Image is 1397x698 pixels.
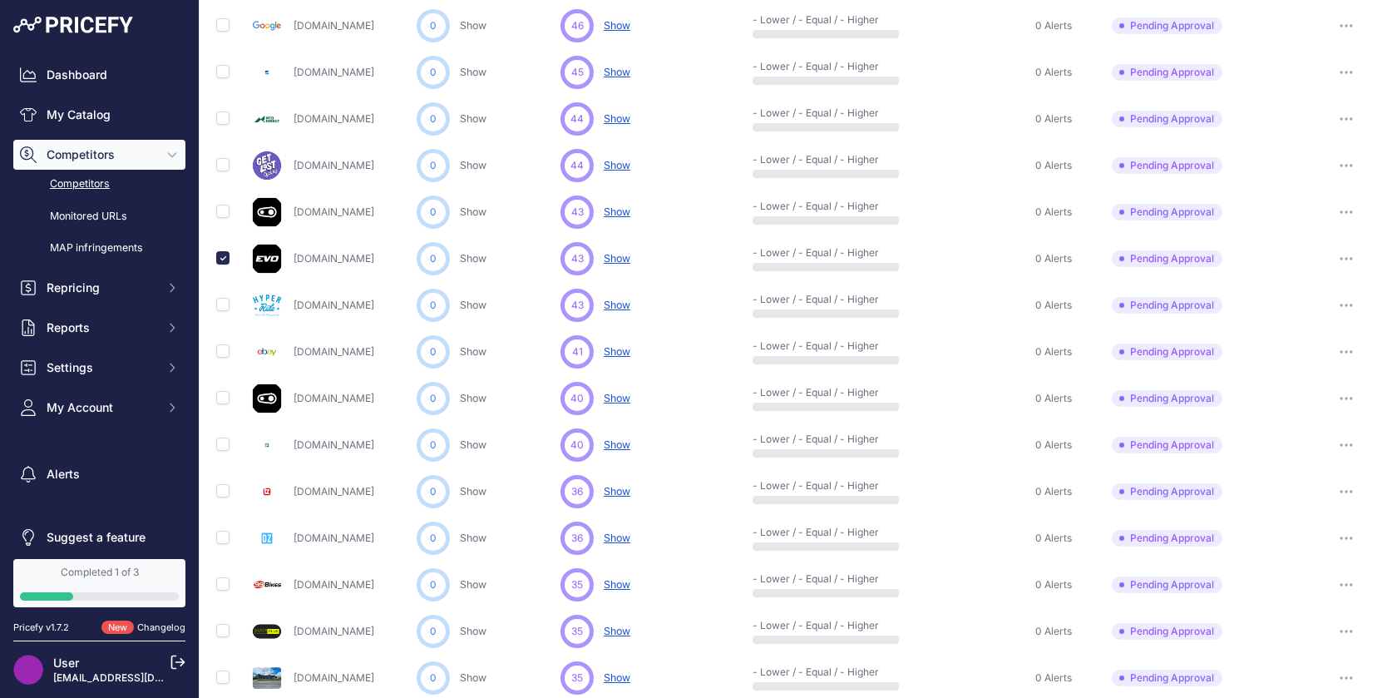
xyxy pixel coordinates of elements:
[1112,577,1222,593] span: Pending Approval
[604,205,630,218] span: Show
[1112,390,1222,407] span: Pending Approval
[294,438,374,451] a: [DOMAIN_NAME]
[571,65,584,80] span: 45
[460,66,486,78] a: Show
[604,625,630,637] span: Show
[294,578,374,591] a: [DOMAIN_NAME]
[1035,485,1072,498] span: 0 Alerts
[1112,670,1222,686] span: Pending Approval
[1112,17,1222,34] span: Pending Approval
[604,485,630,498] span: Show
[753,572,859,586] p: - Lower / - Equal / - Higher
[1035,19,1072,32] span: 0 Alerts
[604,299,630,311] span: Show
[460,252,486,265] a: Show
[294,345,374,358] a: [DOMAIN_NAME]
[1035,625,1072,638] span: 0 Alerts
[13,100,185,130] a: My Catalog
[13,234,185,263] a: MAP infringements
[430,531,437,546] span: 0
[1035,112,1072,126] span: 0 Alerts
[13,140,185,170] button: Competitors
[1112,623,1222,640] span: Pending Approval
[294,671,374,684] a: [DOMAIN_NAME]
[430,298,437,313] span: 0
[604,252,630,265] span: Show
[460,159,486,171] a: Show
[1035,252,1072,265] span: 0 Alerts
[571,484,583,499] span: 36
[47,280,155,296] span: Repricing
[460,625,486,637] a: Show
[604,112,630,125] span: Show
[570,111,584,126] span: 44
[137,621,185,633] a: Changelog
[1035,159,1072,172] span: 0 Alerts
[1035,532,1072,545] span: 0 Alerts
[1112,111,1222,127] span: Pending Approval
[753,13,859,27] p: - Lower / - Equal / - Higher
[13,202,185,231] a: Monitored URLs
[753,386,859,399] p: - Lower / - Equal / - Higher
[47,399,155,416] span: My Account
[1112,297,1222,314] span: Pending Approval
[101,621,134,635] span: New
[1112,64,1222,81] span: Pending Approval
[294,66,374,78] a: [DOMAIN_NAME]
[753,60,859,73] p: - Lower / - Equal / - Higher
[753,293,859,306] p: - Lower / - Equal / - Higher
[1035,299,1072,312] span: 0 Alerts
[460,392,486,404] a: Show
[430,438,437,453] span: 0
[460,578,486,591] a: Show
[570,158,584,173] span: 44
[604,19,630,32] span: Show
[753,339,859,353] p: - Lower / - Equal / - Higher
[604,578,630,591] span: Show
[604,671,630,684] span: Show
[571,531,583,546] span: 36
[571,18,584,33] span: 46
[604,159,630,171] span: Show
[47,146,155,163] span: Competitors
[460,671,486,684] a: Show
[604,345,630,358] span: Show
[753,479,859,493] p: - Lower / - Equal / - Higher
[294,205,374,218] a: [DOMAIN_NAME]
[571,205,584,220] span: 43
[1035,578,1072,592] span: 0 Alerts
[604,532,630,544] span: Show
[430,344,437,359] span: 0
[570,438,584,453] span: 40
[604,392,630,404] span: Show
[294,112,374,125] a: [DOMAIN_NAME]
[294,19,374,32] a: [DOMAIN_NAME]
[430,671,437,686] span: 0
[13,459,185,489] a: Alerts
[460,438,486,451] a: Show
[47,359,155,376] span: Settings
[753,106,859,120] p: - Lower / - Equal / - Higher
[753,153,859,166] p: - Lower / - Equal / - Higher
[460,532,486,544] a: Show
[572,344,583,359] span: 41
[571,577,583,592] span: 35
[13,170,185,199] a: Competitors
[13,313,185,343] button: Reports
[604,438,630,451] span: Show
[571,671,583,686] span: 35
[294,159,374,171] a: [DOMAIN_NAME]
[1112,250,1222,267] span: Pending Approval
[753,433,859,446] p: - Lower / - Equal / - Higher
[460,205,486,218] a: Show
[13,393,185,423] button: My Account
[294,625,374,637] a: [DOMAIN_NAME]
[13,522,185,552] a: Suggest a feature
[430,251,437,266] span: 0
[294,392,374,404] a: [DOMAIN_NAME]
[1035,66,1072,79] span: 0 Alerts
[13,60,185,90] a: Dashboard
[1112,344,1222,360] span: Pending Approval
[13,17,133,33] img: Pricefy Logo
[430,18,437,33] span: 0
